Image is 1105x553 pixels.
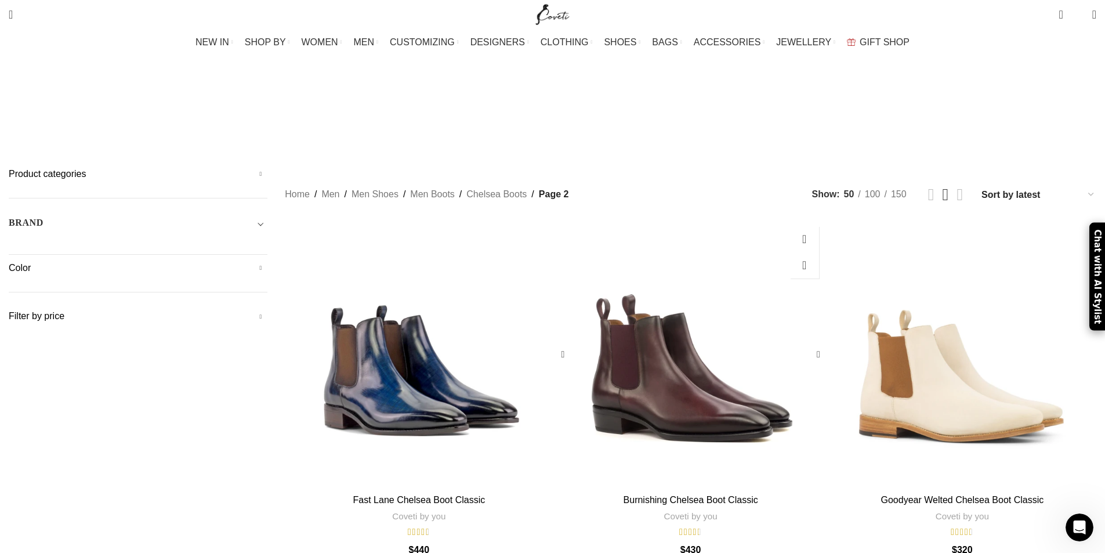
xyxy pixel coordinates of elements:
span: ACCESSORIES [694,37,761,48]
a: CLOTHING [541,31,593,54]
a: ACCESSORIES [694,31,765,54]
div: Rated 4.38 out of 5 [951,527,973,537]
h5: BRAND [9,216,44,229]
a: DESIGNERS [470,31,529,54]
div: Main navigation [3,31,1102,54]
a: CUSTOMIZING [390,31,459,54]
h5: Filter by price [9,310,267,323]
span: 50 [844,189,854,199]
h1: Chelsea Boots [469,68,635,99]
span: 0 [1074,12,1083,20]
a: Fast Lane Chelsea Boot Classic [285,221,553,489]
span: WOMEN [302,37,338,48]
span: Moc Boots [697,113,747,124]
span: BAGS [652,37,678,48]
span: MEN [354,37,375,48]
span: CUSTOMIZING [390,37,455,48]
span: JEWELLERY [776,37,831,48]
a: Grid view 3 [943,186,949,203]
a: Men Shoes [352,187,398,202]
a: 50 [840,187,858,202]
a: Coveti by you [664,510,718,522]
a: MEN [354,31,378,54]
span: 100 [865,189,881,199]
a: SHOES [604,31,640,54]
span: DESIGNERS [470,37,525,48]
a: WOMEN [302,31,342,54]
div: My Wishlist [1072,3,1084,26]
a: Burnishing Chelsea Boot Classic [557,221,825,489]
a: NEW IN [195,31,233,54]
a: Goodyear Welted Chelsea Boot Classic [828,221,1096,489]
a: Burnishing Chelsea Boot Classic [624,495,758,505]
a: Men [321,187,339,202]
a: SHOP BY [245,31,290,54]
a: Search [3,3,19,26]
span: Rated out of 5 [679,527,699,537]
span: Page 2 [539,187,569,202]
div: Toggle filter [9,216,267,237]
span: Rated out of 5 [408,527,428,537]
iframe: Intercom live chat [1066,514,1093,541]
nav: Breadcrumb [285,187,568,202]
a: Jodhpur Boots [527,104,597,133]
a: Coveti by you [936,510,989,522]
span: Show [812,187,840,202]
span: Balmoral Boots [268,113,346,124]
span: Octavian Boots [765,113,838,124]
a: Chelsea Boots [363,104,432,133]
h5: Color [9,262,267,274]
a: Hiking Boots [450,104,509,133]
a: Site logo [533,9,572,19]
span: 0 [1060,6,1068,15]
a: Go back [440,71,469,95]
a: Fast Lane Chelsea Boot Classic [353,495,486,505]
span: GIFT SHOP [860,37,910,48]
div: Rated 4.48 out of 5 [408,527,430,537]
a: Moc Boots [697,104,747,133]
span: Rated out of 5 [951,527,970,537]
a: 150 [887,187,911,202]
span: SHOES [604,37,636,48]
div: Rated 4.38 out of 5 [679,527,702,537]
a: JEWELLERY [776,31,835,54]
a: Home [285,187,310,202]
a: GIFT SHOP [847,31,910,54]
a: Chelsea Boots [466,187,527,202]
a: Goodyear Welted Chelsea Boot Classic [881,495,1044,505]
a: Octavian Boots [765,104,838,133]
span: NEW IN [195,37,229,48]
h5: Product categories [9,168,267,180]
a: Grid view 4 [957,186,963,203]
span: Hiking Boots [450,113,509,124]
span: SHOP BY [245,37,286,48]
a: Quick view [790,226,819,252]
span: 150 [891,189,907,199]
a: BAGS [652,31,682,54]
a: Coveti by you [392,510,445,522]
span: Jumper Boots [615,113,680,124]
span: Chelsea Boots [363,113,432,124]
a: Jumper Boots [615,104,680,133]
span: CLOTHING [541,37,589,48]
a: Balmoral Boots [268,104,346,133]
span: Jodhpur Boots [527,113,597,124]
a: 0 [1053,3,1068,26]
a: Grid view 2 [928,186,934,203]
a: 100 [861,187,885,202]
a: Men Boots [410,187,454,202]
img: GiftBag [847,38,856,46]
select: Shop order [980,186,1096,203]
